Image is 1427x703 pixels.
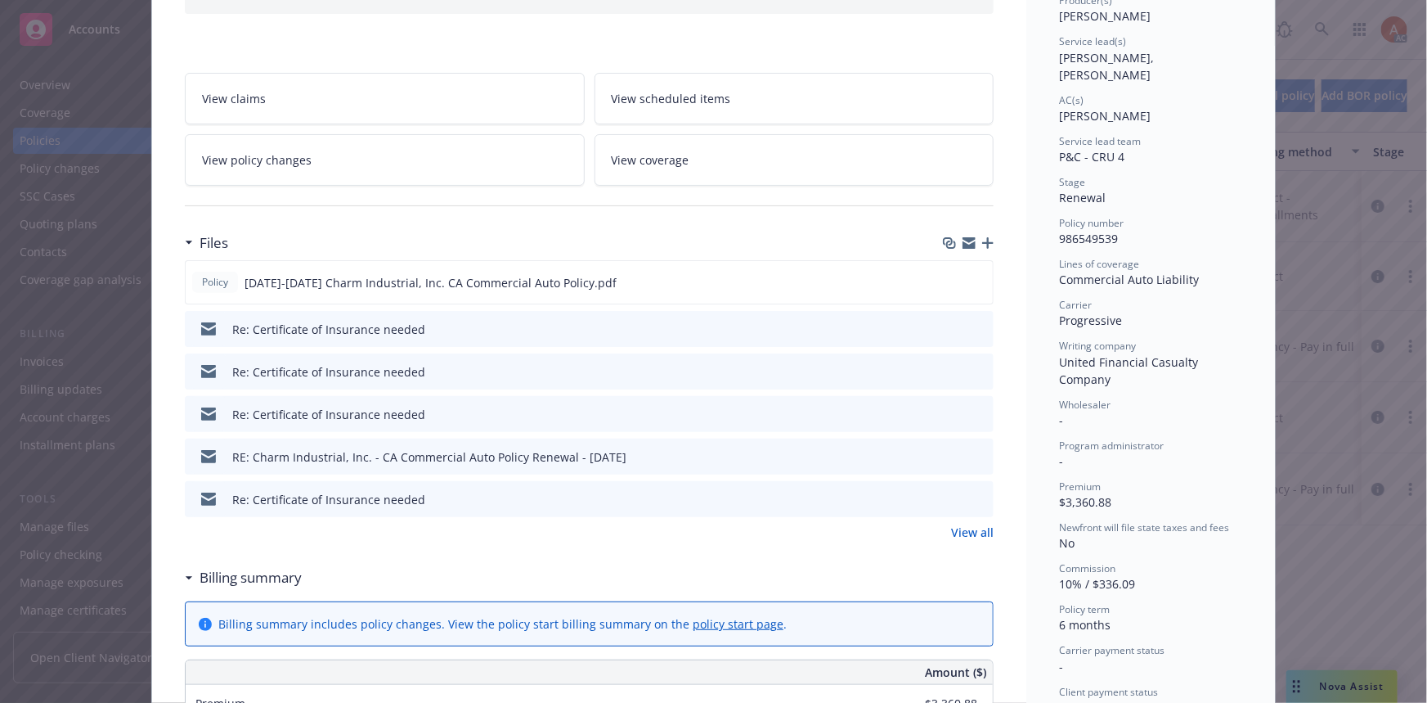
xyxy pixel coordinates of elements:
[232,491,425,508] div: Re: Certificate of Insurance needed
[595,134,994,186] a: View coverage
[185,232,228,254] div: Files
[1059,602,1110,616] span: Policy term
[185,73,585,124] a: View claims
[972,321,987,338] button: preview file
[1059,659,1063,674] span: -
[1059,576,1135,592] span: 10% / $336.09
[1059,257,1139,271] span: Lines of coverage
[232,448,626,466] div: RE: Charm Industrial, Inc. - CA Commercial Auto Policy Renewal - [DATE]
[946,406,959,423] button: download file
[1059,494,1111,510] span: $3,360.88
[595,73,994,124] a: View scheduled items
[951,524,994,541] a: View all
[1059,149,1124,164] span: P&C - CRU 4
[1059,108,1151,124] span: [PERSON_NAME]
[1059,190,1106,205] span: Renewal
[1059,175,1085,189] span: Stage
[185,567,302,588] div: Billing summary
[1059,50,1157,83] span: [PERSON_NAME], [PERSON_NAME]
[972,363,987,381] button: preview file
[1059,520,1229,534] span: Newfront will file state taxes and fees
[1059,535,1075,551] span: No
[925,664,986,681] span: Amount ($)
[1059,439,1164,453] span: Program administrator
[1059,216,1124,230] span: Policy number
[693,616,783,632] a: policy start page
[612,151,689,169] span: View coverage
[1059,339,1136,353] span: Writing company
[200,232,228,254] h3: Files
[612,90,731,107] span: View scheduled items
[232,363,425,381] div: Re: Certificate of Insurance needed
[972,406,987,423] button: preview file
[1059,298,1092,312] span: Carrier
[1059,643,1164,657] span: Carrier payment status
[202,90,266,107] span: View claims
[945,274,958,291] button: download file
[199,275,231,290] span: Policy
[1059,134,1141,148] span: Service lead team
[1059,93,1084,107] span: AC(s)
[1059,271,1242,288] div: Commercial Auto Liability
[946,491,959,508] button: download file
[185,134,585,186] a: View policy changes
[1059,617,1111,633] span: 6 months
[946,321,959,338] button: download file
[972,448,987,466] button: preview file
[1059,354,1201,387] span: United Financial Casualty Company
[1059,398,1111,412] span: Wholesaler
[972,491,987,508] button: preview file
[946,363,959,381] button: download file
[1059,561,1115,575] span: Commission
[202,151,312,169] span: View policy changes
[1059,313,1122,328] span: Progressive
[1059,480,1101,493] span: Premium
[232,321,425,338] div: Re: Certificate of Insurance needed
[232,406,425,423] div: Re: Certificate of Insurance needed
[1059,8,1151,24] span: [PERSON_NAME]
[946,448,959,466] button: download file
[972,274,986,291] button: preview file
[1059,685,1158,699] span: Client payment status
[200,567,302,588] h3: Billing summary
[245,274,617,291] span: [DATE]-[DATE] Charm Industrial, Inc. CA Commercial Auto Policy.pdf
[1059,34,1126,48] span: Service lead(s)
[1059,453,1063,469] span: -
[218,615,787,633] div: Billing summary includes policy changes. View the policy start billing summary on the .
[1059,231,1118,246] span: 986549539
[1059,412,1063,428] span: -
